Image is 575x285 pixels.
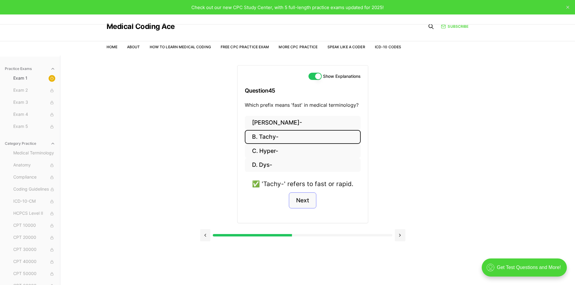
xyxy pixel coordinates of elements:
[252,179,353,188] div: ✅ 'Tachy-' refers to fast or rapid.
[13,123,55,130] span: Exam 5
[107,45,117,49] a: Home
[13,246,55,253] span: CPT 30000
[11,221,58,230] button: CPT 10000
[13,186,55,193] span: Coding Guidelines
[13,174,55,181] span: Compliance
[13,234,55,241] span: CPT 20000
[245,130,361,144] button: B. Tachy-
[477,255,575,285] iframe: portal-trigger
[11,160,58,170] button: Anatomy
[323,74,361,78] label: Show Explanations
[13,87,55,94] span: Exam 2
[13,271,55,277] span: CPT 50000
[11,269,58,279] button: CPT 50000
[327,45,365,49] a: Speak Like a Coder
[441,24,468,29] a: Subscribe
[13,111,55,118] span: Exam 4
[245,101,361,109] p: Which prefix means 'fast' in medical terminology?
[11,148,58,158] button: Medical Terminology
[127,45,140,49] a: About
[13,258,55,265] span: CPT 40000
[245,144,361,158] button: C. Hyper-
[221,45,269,49] a: Free CPC Practice Exam
[11,185,58,194] button: Coding Guidelines
[191,5,384,10] span: Check out our new CPC Study Center, with 5 full-length practice exams updated for 2025!
[11,245,58,255] button: CPT 30000
[13,150,55,157] span: Medical Terminology
[13,99,55,106] span: Exam 3
[2,139,58,148] button: Category Practice
[150,45,211,49] a: How to Learn Medical Coding
[245,116,361,130] button: [PERSON_NAME]-
[563,2,573,12] button: close
[13,210,55,217] span: HCPCS Level II
[11,74,58,83] button: Exam 1
[279,45,318,49] a: More CPC Practice
[245,82,361,100] h3: Question 45
[2,64,58,74] button: Practice Exams
[11,197,58,206] button: ICD-10-CM
[13,222,55,229] span: CPT 10000
[11,122,58,131] button: Exam 5
[13,75,55,82] span: Exam 1
[375,45,401,49] a: ICD-10 Codes
[11,86,58,95] button: Exam 2
[11,173,58,182] button: Compliance
[289,192,316,209] button: Next
[11,257,58,267] button: CPT 40000
[245,158,361,172] button: D. Dys-
[11,233,58,242] button: CPT 20000
[11,98,58,107] button: Exam 3
[11,110,58,119] button: Exam 4
[13,162,55,169] span: Anatomy
[107,23,175,30] a: Medical Coding Ace
[11,209,58,218] button: HCPCS Level II
[13,198,55,205] span: ICD-10-CM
